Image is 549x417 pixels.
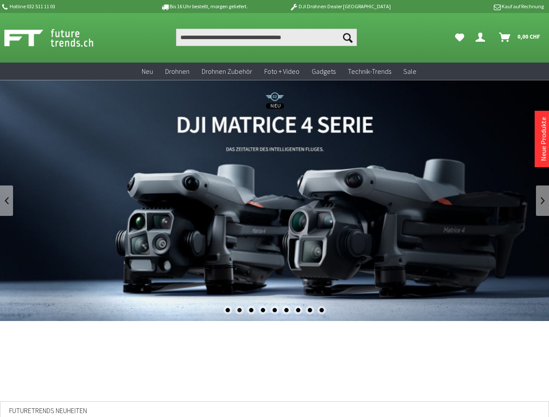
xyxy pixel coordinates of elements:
[259,306,267,314] div: 4
[306,63,342,80] a: Gadgets
[270,306,279,314] div: 5
[264,67,299,76] span: Foto + Video
[312,67,336,76] span: Gadgets
[176,29,357,46] input: Produkt, Marke, Kategorie, EAN, Artikelnummer…
[142,67,153,76] span: Neu
[202,67,252,76] span: Drohnen Zubehör
[403,67,416,76] span: Sale
[496,29,545,46] a: Warenkorb
[517,30,540,43] span: 0,00 CHF
[136,63,159,80] a: Neu
[472,29,492,46] a: Dein Konto
[165,67,190,76] span: Drohnen
[539,117,548,161] a: Neue Produkte
[247,306,256,314] div: 3
[306,306,314,314] div: 8
[317,306,326,314] div: 9
[258,63,306,80] a: Foto + Video
[159,63,196,80] a: Drohnen
[4,27,113,49] img: Shop Futuretrends - zur Startseite wechseln
[223,306,232,314] div: 1
[451,29,469,46] a: Meine Favoriten
[397,63,423,80] a: Sale
[1,1,136,12] p: Hotline 032 511 11 03
[196,63,258,80] a: Drohnen Zubehör
[408,1,544,12] p: Kauf auf Rechnung
[348,67,391,76] span: Technik-Trends
[136,1,272,12] p: Bis 16 Uhr bestellt, morgen geliefert.
[294,306,303,314] div: 7
[272,1,408,12] p: DJI Drohnen Dealer [GEOGRAPHIC_DATA]
[342,63,397,80] a: Technik-Trends
[235,306,244,314] div: 2
[339,29,357,46] button: Suchen
[282,306,291,314] div: 6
